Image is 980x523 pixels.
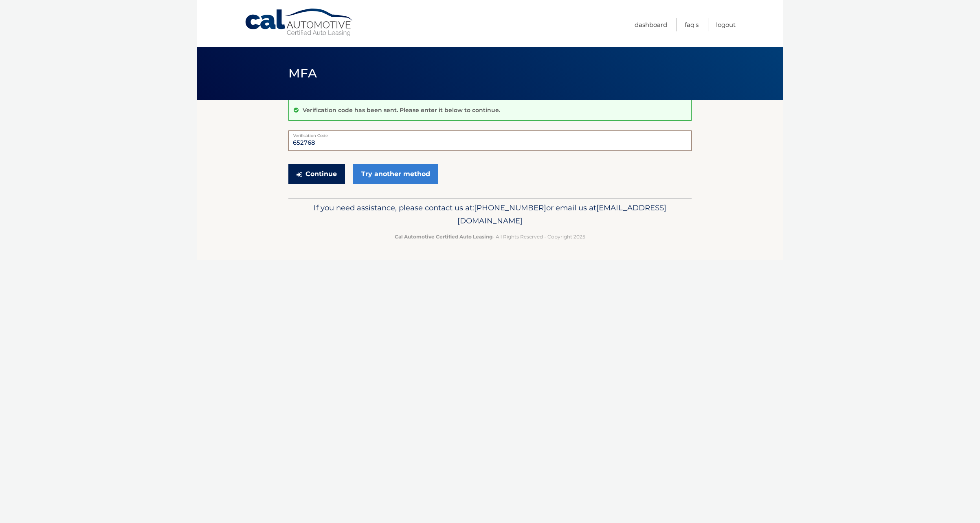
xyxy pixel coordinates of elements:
a: Dashboard [635,18,667,31]
p: - All Rights Reserved - Copyright 2025 [294,232,686,241]
p: If you need assistance, please contact us at: or email us at [294,201,686,227]
label: Verification Code [288,130,692,137]
strong: Cal Automotive Certified Auto Leasing [395,234,492,240]
a: Logout [716,18,736,31]
button: Continue [288,164,345,184]
p: Verification code has been sent. Please enter it below to continue. [303,106,500,114]
span: MFA [288,66,317,81]
input: Verification Code [288,130,692,151]
a: Cal Automotive [244,8,354,37]
a: FAQ's [685,18,699,31]
span: [EMAIL_ADDRESS][DOMAIN_NAME] [457,203,666,225]
a: Try another method [353,164,438,184]
span: [PHONE_NUMBER] [474,203,546,212]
